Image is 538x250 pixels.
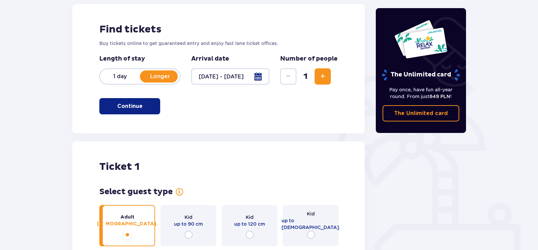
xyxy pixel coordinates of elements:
[100,73,140,80] p: 1 day
[99,40,338,47] p: Buy tickets online to get guaranteed entry and enjoy fast lane ticket offices.
[282,217,340,231] p: up to [DEMOGRAPHIC_DATA].
[383,86,460,100] p: Pay once, have fun all-year round. From just !
[280,68,296,85] button: Decrease
[117,103,143,110] p: Continue
[174,221,203,227] p: up to 90 cm
[298,71,313,82] span: 1
[383,105,460,121] a: The Unlimited card
[140,73,180,80] p: Longer
[315,68,331,85] button: Increase
[97,221,157,227] p: [DEMOGRAPHIC_DATA].
[99,160,140,173] p: Ticket 1
[185,214,192,221] p: Kid
[280,55,338,63] p: Number of people
[246,214,253,221] p: Kid
[394,110,448,117] p: The Unlimited card
[307,210,315,217] p: Kid
[99,98,160,114] button: Continue
[191,55,229,63] p: Arrival date
[99,55,180,63] p: Length of stay
[120,214,134,221] p: Adult
[99,187,173,197] p: Select guest type
[234,221,265,227] p: up to 120 cm
[99,23,338,36] h2: Find tickets
[430,94,450,99] span: 649 PLN
[381,69,461,81] p: The Unlimited card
